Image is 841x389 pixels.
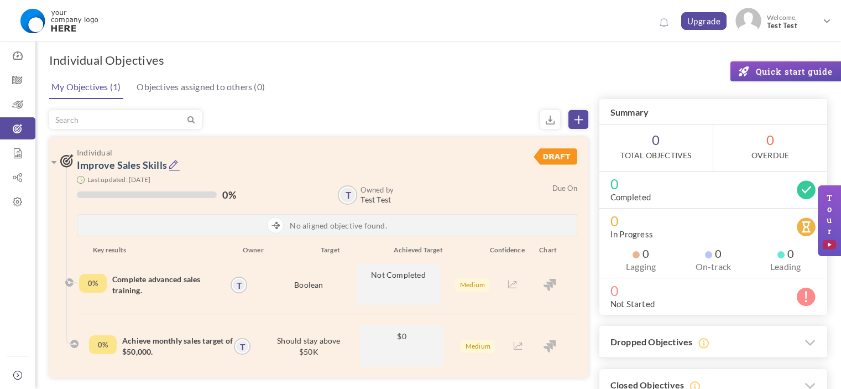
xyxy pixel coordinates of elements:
a: Edit Objective [169,159,180,173]
img: DraftStatus.svg [534,148,577,165]
img: Photo [735,8,761,34]
img: Product Tour [822,240,837,250]
a: Notifications [655,14,673,32]
small: Last updated: [DATE] [87,175,150,184]
label: In Progress [610,229,653,240]
a: T [235,339,249,354]
label: Completed [610,191,651,203]
div: Key results [85,245,236,256]
div: Completed Percentage [89,335,117,354]
label: Not Started [610,298,655,309]
span: 0 [610,178,816,189]
span: Welcome, [761,8,822,35]
img: Jira Integration [544,340,556,352]
span: Test Test [361,195,394,204]
h3: Dropped Objectives [599,326,827,359]
a: T [232,278,246,292]
a: Create Objective [568,110,588,129]
span: 0 [713,125,827,171]
span: 0 [777,248,794,259]
span: Test Test [767,22,819,30]
span: Medium [455,278,490,292]
a: T [339,186,356,204]
div: Completed Percentage [79,274,107,293]
label: On-track [683,261,744,272]
div: Should stay above $50K [264,325,353,367]
div: Confidence [482,245,534,256]
h4: Achieve monthly sales target of $50,000. [122,335,233,357]
div: Achieved Target [377,245,482,256]
a: Objectives assigned to others (0) [134,76,268,98]
span: 0 [633,248,649,259]
label: Leading [755,261,816,272]
label: Total Objectives [620,150,691,161]
img: Logo [13,7,105,35]
span: 0 [599,125,713,171]
a: My Objectives (1) [49,76,123,99]
span: Medium [460,340,495,353]
p: Not Completed [357,264,440,305]
span: Quick start guide [751,66,833,77]
h3: Summary [599,99,827,125]
span: No aligned objective found. [290,220,386,231]
label: Lagging [610,261,672,272]
b: Owned by [361,185,394,194]
h4: Complete advanced sales training. [112,274,228,296]
small: Due On [552,184,577,193]
div: Boolean [264,264,353,305]
label: 0% [222,189,236,200]
a: Photo Welcome,Test Test [731,3,835,36]
div: Owner [236,245,273,256]
div: Target [273,245,377,256]
label: OverDue [751,150,789,161]
div: Chart [534,245,576,256]
span: T o u r [822,192,837,250]
span: Individual [77,148,483,157]
span: 0 [610,215,816,226]
img: Jira Integration [544,279,556,291]
small: Export [540,110,560,129]
span: 0 [610,285,816,296]
h1: Individual Objectives [49,53,164,68]
a: Upgrade [681,12,727,30]
span: 0 [705,248,722,259]
span: $0 [365,331,437,341]
input: Search [50,111,185,128]
a: Improve Sales Skills [77,159,167,171]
